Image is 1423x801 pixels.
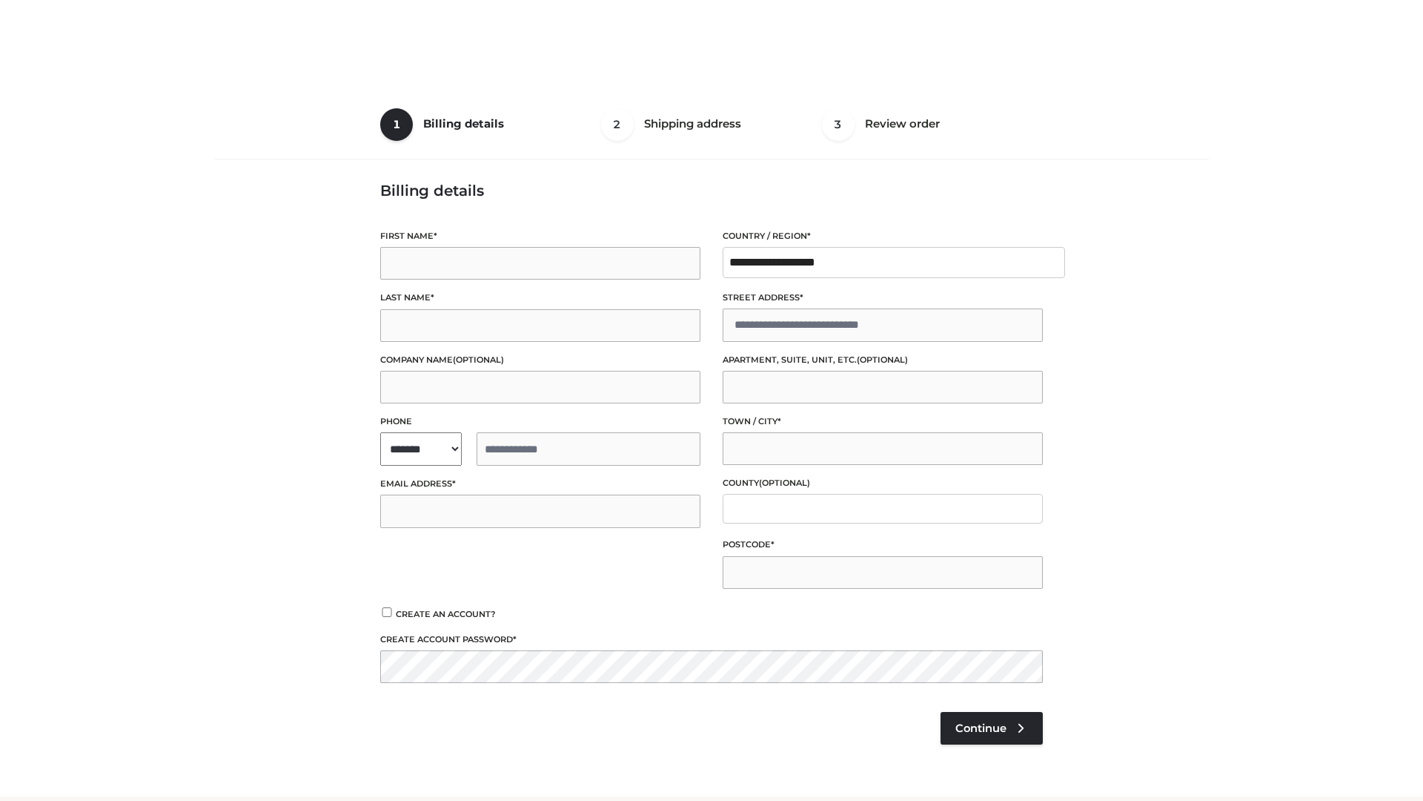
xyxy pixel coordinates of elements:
span: Create an account? [396,609,496,619]
a: Continue [941,712,1043,745]
label: Email address [380,477,700,491]
label: Last name [380,291,700,305]
span: Billing details [423,116,504,131]
span: (optional) [759,478,810,488]
label: Apartment, suite, unit, etc. [723,353,1043,367]
label: First name [380,229,700,243]
label: County [723,476,1043,490]
label: Create account password [380,633,1043,647]
label: Postcode [723,538,1043,552]
label: Town / City [723,415,1043,429]
label: Company name [380,353,700,367]
h3: Billing details [380,182,1043,200]
label: Street address [723,291,1043,305]
span: Shipping address [644,116,741,131]
label: Country / Region [723,229,1043,243]
span: (optional) [857,355,908,365]
label: Phone [380,415,700,429]
span: 1 [380,108,413,141]
span: Continue [955,722,1006,735]
span: 3 [822,108,855,141]
span: Review order [865,116,940,131]
span: 2 [601,108,634,141]
input: Create an account? [380,607,394,617]
span: (optional) [453,355,504,365]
